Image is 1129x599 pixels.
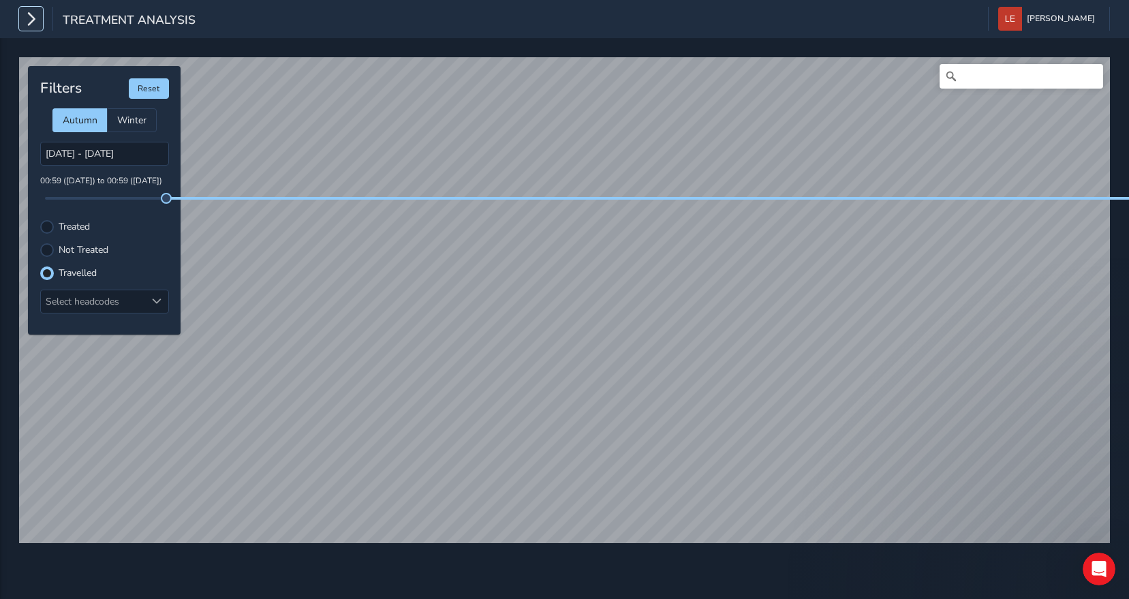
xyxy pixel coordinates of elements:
div: Select headcodes [41,290,146,313]
h4: Filters [40,80,82,97]
input: Search [940,64,1103,89]
span: Autumn [63,114,97,127]
div: Autumn [52,108,107,132]
label: Not Treated [59,245,108,255]
img: diamond-layout [998,7,1022,31]
button: [PERSON_NAME] [998,7,1100,31]
div: Winter [107,108,157,132]
label: Treated [59,222,90,232]
span: Winter [117,114,146,127]
span: [PERSON_NAME] [1027,7,1095,31]
iframe: Intercom live chat [1083,553,1115,585]
canvas: Map [19,57,1110,553]
span: Treatment Analysis [63,12,196,31]
button: Reset [129,78,169,99]
p: 00:59 ([DATE]) to 00:59 ([DATE]) [40,175,169,187]
label: Travelled [59,268,97,278]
